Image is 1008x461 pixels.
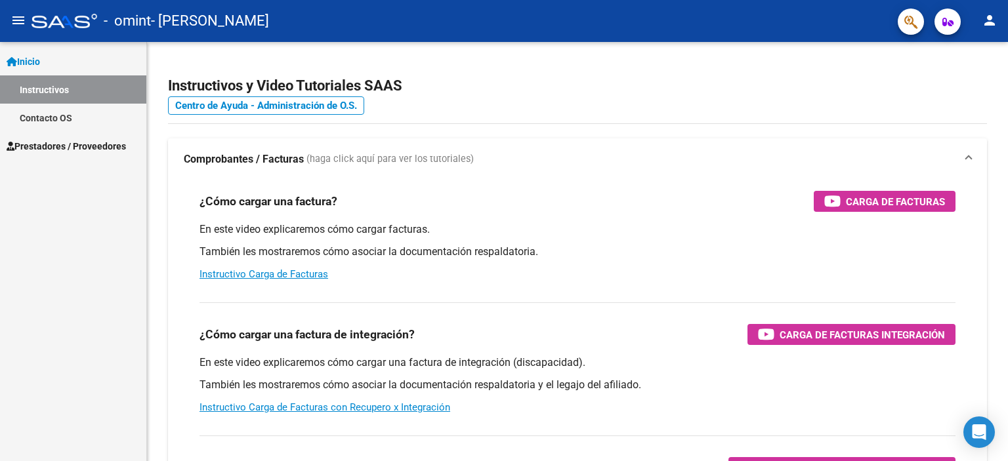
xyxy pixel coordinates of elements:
mat-icon: menu [10,12,26,28]
span: Carga de Facturas Integración [780,327,945,343]
span: Carga de Facturas [846,193,945,210]
button: Carga de Facturas Integración [747,324,955,345]
span: - omint [104,7,151,35]
span: Inicio [7,54,40,69]
a: Centro de Ayuda - Administración de O.S. [168,96,364,115]
button: Carga de Facturas [814,191,955,212]
div: Open Intercom Messenger [963,416,995,448]
a: Instructivo Carga de Facturas [199,268,328,280]
h3: ¿Cómo cargar una factura? [199,192,337,210]
span: Prestadores / Proveedores [7,139,126,153]
mat-icon: person [982,12,997,28]
span: - [PERSON_NAME] [151,7,269,35]
a: Instructivo Carga de Facturas con Recupero x Integración [199,401,450,413]
h3: ¿Cómo cargar una factura de integración? [199,325,415,344]
p: En este video explicaremos cómo cargar una factura de integración (discapacidad). [199,355,955,370]
h2: Instructivos y Video Tutoriales SAAS [168,73,987,98]
p: En este video explicaremos cómo cargar facturas. [199,222,955,237]
p: También les mostraremos cómo asociar la documentación respaldatoria. [199,245,955,259]
span: (haga click aquí para ver los tutoriales) [306,152,474,167]
p: También les mostraremos cómo asociar la documentación respaldatoria y el legajo del afiliado. [199,378,955,392]
mat-expansion-panel-header: Comprobantes / Facturas (haga click aquí para ver los tutoriales) [168,138,987,180]
strong: Comprobantes / Facturas [184,152,304,167]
